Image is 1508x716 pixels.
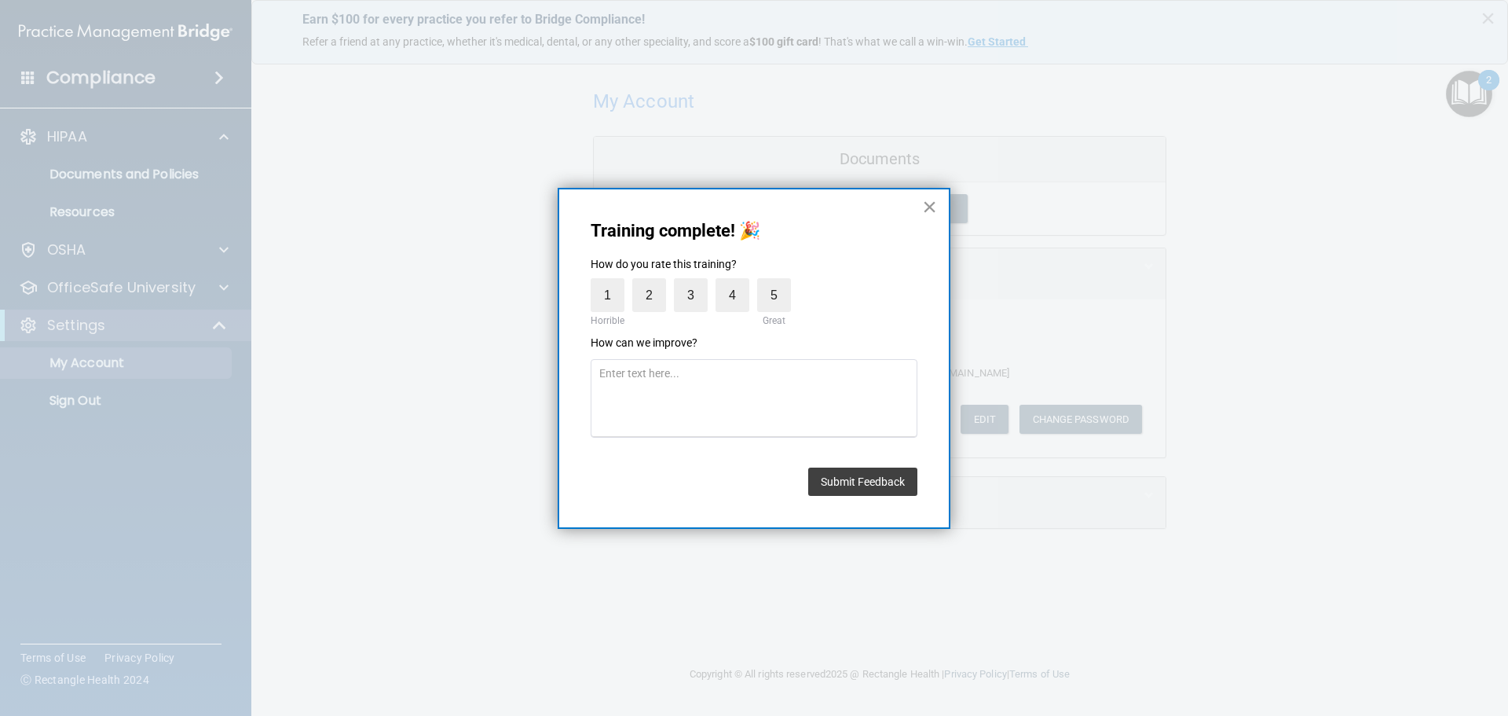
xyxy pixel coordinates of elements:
[632,278,666,312] label: 2
[922,194,937,219] button: Close
[591,221,917,241] p: Training complete! 🎉
[808,468,917,496] button: Submit Feedback
[591,257,917,273] p: How do you rate this training?
[716,278,749,312] label: 4
[591,278,624,312] label: 1
[757,312,791,329] div: Great
[587,312,628,329] div: Horrible
[757,278,791,312] label: 5
[591,336,917,351] p: How can we improve?
[674,278,708,312] label: 3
